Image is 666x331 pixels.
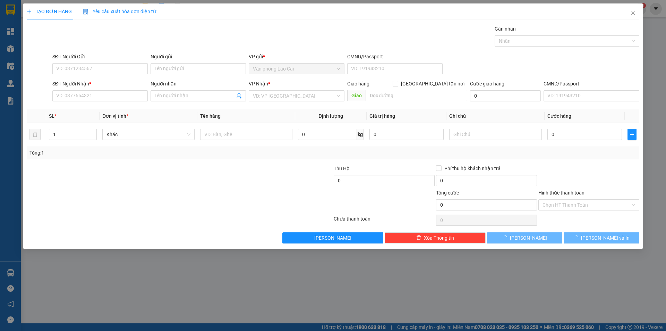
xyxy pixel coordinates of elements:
[249,53,344,60] div: VP gửi
[315,234,352,242] span: [PERSON_NAME]
[470,90,541,101] input: Cước giao hàng
[442,165,503,172] span: Phí thu hộ khách nhận trả
[52,53,148,60] div: SĐT Người Gửi
[27,9,32,14] span: plus
[503,235,510,240] span: loading
[52,80,148,88] div: SĐT Người Nhận
[200,129,292,140] input: VD: Bàn, Ghế
[27,9,72,14] span: TẠO ĐƠN HÀNG
[333,215,435,227] div: Chưa thanh toán
[347,53,443,60] div: CMND/Passport
[334,166,350,171] span: Thu Hộ
[29,129,41,140] button: delete
[366,90,467,101] input: Dọc đường
[487,232,562,243] button: [PERSON_NAME]
[630,10,636,16] span: close
[573,235,581,240] span: loading
[416,235,421,241] span: delete
[237,93,242,99] span: user-add
[253,64,340,74] span: Văn phòng Lào Cai
[83,9,156,14] span: Yêu cầu xuất hóa đơn điện tử
[627,129,637,140] button: plus
[581,234,630,242] span: [PERSON_NAME] và In
[398,80,467,88] span: [GEOGRAPHIC_DATA] tận nơi
[357,129,364,140] span: kg
[347,90,366,101] span: Giao
[385,232,486,243] button: deleteXóa Thông tin
[436,190,459,196] span: Tổng cước
[319,113,343,119] span: Định lượng
[369,113,395,119] span: Giá trị hàng
[450,129,542,140] input: Ghi Chú
[424,234,454,242] span: Xóa Thông tin
[369,129,444,140] input: 0
[547,113,571,119] span: Cước hàng
[510,234,547,242] span: [PERSON_NAME]
[102,113,128,119] span: Đơn vị tính
[347,81,369,86] span: Giao hàng
[495,26,516,32] label: Gán nhãn
[564,232,639,243] button: [PERSON_NAME] và In
[151,53,246,60] div: Người gửi
[151,80,246,88] div: Người nhận
[470,81,504,86] label: Cước giao hàng
[29,149,257,157] div: Tổng: 1
[623,3,643,23] button: Close
[544,80,639,88] div: CMND/Passport
[249,81,268,86] span: VP Nhận
[200,113,221,119] span: Tên hàng
[49,113,54,119] span: SL
[538,190,584,196] label: Hình thức thanh toán
[83,9,88,15] img: icon
[283,232,384,243] button: [PERSON_NAME]
[106,129,190,140] span: Khác
[628,132,636,137] span: plus
[447,109,545,123] th: Ghi chú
